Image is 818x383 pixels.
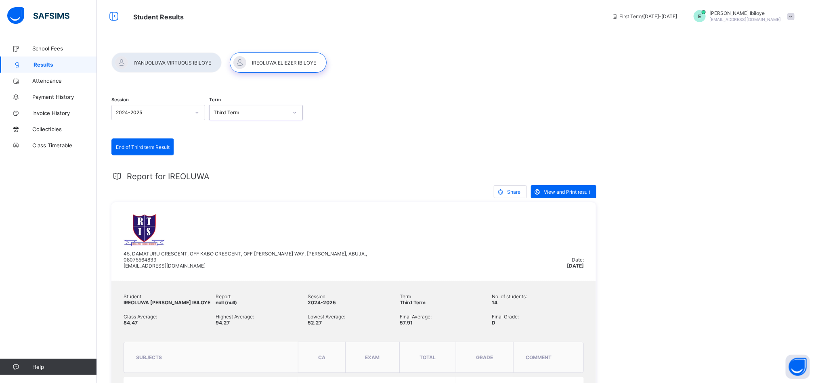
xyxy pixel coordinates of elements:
span: 57.91 [400,320,413,326]
span: 52.27 [308,320,322,326]
span: Student [124,293,216,299]
span: Help [32,364,96,370]
span: null (null) [216,299,237,306]
span: Class Timetable [32,142,97,149]
span: Share [507,189,520,195]
button: Open asap [786,355,810,379]
span: Payment History [32,94,97,100]
div: Elizabeth Ibiloye [686,10,799,22]
span: Date: [572,257,584,263]
span: [PERSON_NAME] Ibiloye [710,10,781,16]
span: comment [526,354,552,360]
img: safsims [7,7,69,24]
span: total [419,354,436,360]
span: View and Print result [544,189,590,195]
span: Session [111,97,129,103]
span: [DATE] [567,263,584,269]
span: Session [308,293,400,299]
span: Report for IREOLUWA [127,172,210,181]
span: Final Average: [400,314,492,320]
span: 14 [492,299,497,306]
span: 84.47 [124,320,138,326]
span: 45, DAMATURU CRESCENT, OFF KABO CRESCENT, OFF [PERSON_NAME] WAY, [PERSON_NAME], ABUJA., 080755648... [124,251,367,269]
span: [EMAIL_ADDRESS][DOMAIN_NAME] [710,17,781,22]
span: IREOLUWA [PERSON_NAME] IBILOYE [124,299,210,306]
span: Highest Average: [216,314,308,320]
span: Term [209,97,221,103]
span: Invoice History [32,110,97,116]
span: Lowest Average: [308,314,400,320]
span: E [698,13,701,19]
span: Term [400,293,492,299]
span: End of Third term Result [116,144,170,150]
span: Attendance [32,77,97,84]
span: No. of students: [492,293,584,299]
span: Student Results [133,13,184,21]
img: rtis.png [124,214,165,247]
span: grade [476,354,493,360]
span: D [492,320,495,326]
span: CA [318,354,325,360]
span: EXAM [365,354,380,360]
span: Final Grade: [492,314,584,320]
span: Collectibles [32,126,97,132]
span: Third Term [400,299,426,306]
span: 2024-2025 [308,299,336,306]
span: Class Average: [124,314,216,320]
span: subjects [136,354,162,360]
span: session/term information [612,13,677,19]
span: School Fees [32,45,97,52]
span: Report [216,293,308,299]
span: 94.27 [216,320,230,326]
span: Results [34,61,97,68]
div: 2024-2025 [116,110,190,116]
div: Third Term [214,110,288,116]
